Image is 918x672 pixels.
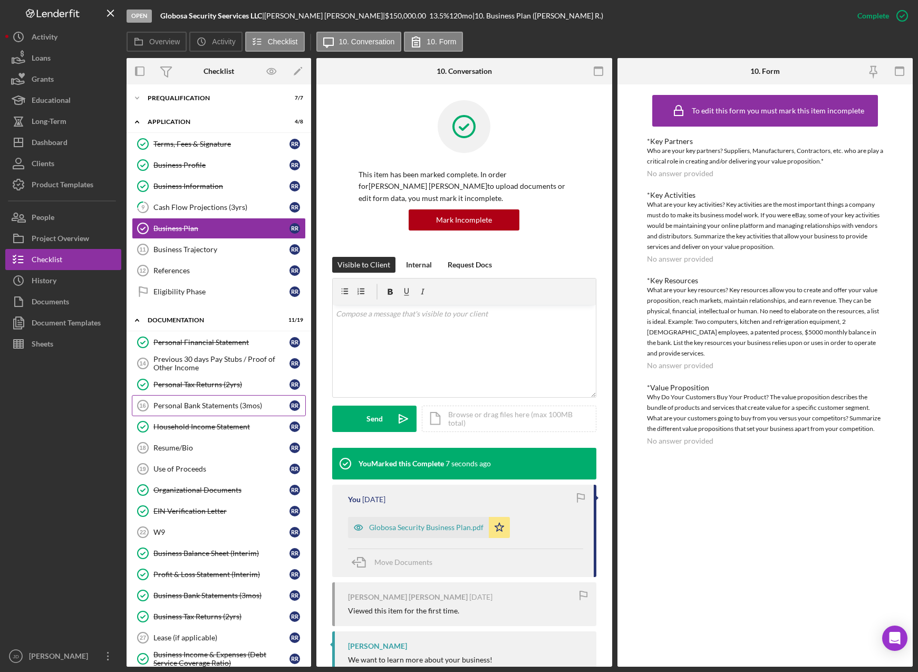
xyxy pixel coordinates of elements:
tspan: 14 [139,360,146,367]
a: Personal Financial StatementRR [132,332,306,353]
div: R R [289,358,300,369]
button: Request Docs [442,257,497,273]
div: *Value Proposition [647,383,883,392]
div: | [160,12,264,20]
a: History [5,270,121,291]
div: Product Templates [32,174,93,198]
button: Dashboard [5,132,121,153]
div: Complete [857,5,889,26]
div: Request Docs [448,257,492,273]
a: 16Personal Bank Statements (3mos)RR [132,395,306,416]
div: What are your key resources? Key resources allow you to create and offer your value proposition, ... [647,285,883,359]
button: Activity [5,26,121,47]
tspan: 19 [139,466,146,472]
div: Previous 30 days Pay Stubs / Proof of Other Income [153,355,289,372]
button: Educational [5,90,121,111]
div: [PERSON_NAME] [348,642,407,650]
div: Who are your key partners? Suppliers, Manufacturers, Contractors, etc. who are play a critical ro... [647,146,883,167]
button: Complete [847,5,913,26]
label: Overview [149,37,180,46]
div: You [348,495,361,504]
div: Personal Tax Returns (2yrs) [153,380,289,389]
div: R R [289,337,300,348]
div: 120 mo [449,12,472,20]
label: Checklist [268,37,298,46]
div: R R [289,527,300,537]
div: Cash Flow Projections (3yrs) [153,203,289,212]
text: JD [13,654,19,659]
button: Project Overview [5,228,121,249]
button: Sheets [5,333,121,354]
div: Long-Term [32,111,66,135]
div: *Key Resources [647,276,883,285]
a: Business Balance Sheet (Interim)RR [132,543,306,564]
a: Organizational DocumentsRR [132,479,306,501]
div: R R [289,506,300,516]
div: 13.5 % [429,12,449,20]
tspan: 9 [141,204,145,210]
div: $150,000.00 [385,12,429,20]
div: 11 / 19 [284,317,303,323]
div: Project Overview [32,228,89,252]
button: People [5,207,121,228]
div: Use of Proceeds [153,465,289,473]
tspan: 27 [140,635,146,641]
a: Clients [5,153,121,174]
div: R R [289,632,300,643]
div: Open [127,9,152,23]
div: History [32,270,56,294]
a: 11Business TrajectoryRR [132,239,306,260]
div: Checklist [32,249,62,273]
div: Educational [32,90,71,113]
p: This item has been marked complete. In order for [PERSON_NAME] [PERSON_NAME] to upload documents ... [359,169,570,204]
div: People [32,207,54,231]
button: Globosa Security Business Plan.pdf [348,517,510,538]
div: [PERSON_NAME] [26,646,95,669]
div: No answer provided [647,361,713,370]
tspan: 12 [139,267,146,274]
div: Business Information [153,182,289,190]
div: W9 [153,528,289,536]
div: Documentation [148,317,277,323]
button: 10. Conversation [316,32,402,52]
a: Business ProfileRR [132,155,306,176]
b: Globosa Security Seervices LLC [160,11,262,20]
button: Document Templates [5,312,121,333]
div: Activity [32,26,57,50]
div: Business Profile [153,161,289,169]
div: Business Plan [153,224,289,233]
div: R R [289,181,300,191]
div: Prequalification [148,95,277,101]
div: Grants [32,69,54,92]
button: Send [332,406,417,432]
time: 2025-06-19 09:46 [469,593,492,601]
div: Business Income & Expenses (Debt Service Coverage Ratio) [153,650,289,667]
a: Business Income & Expenses (Debt Service Coverage Ratio)RR [132,648,306,669]
div: Send [366,406,383,432]
a: 12ReferencesRR [132,260,306,281]
button: 10. Form [404,32,463,52]
a: Personal Tax Returns (2yrs)RR [132,374,306,395]
a: EIN Verification LetterRR [132,501,306,522]
div: R R [289,590,300,601]
div: Checklist [204,67,234,75]
div: Personal Financial Statement [153,338,289,347]
a: Profit & Loss Statement (Interim)RR [132,564,306,585]
div: Why Do Your Customers Buy Your Product? The value proposition describes the bundle of products an... [647,392,883,434]
button: Mark Incomplete [409,209,519,231]
div: Organizational Documents [153,486,289,494]
div: No answer provided [647,169,713,178]
div: Viewed this item for the first time. [348,607,459,615]
div: No answer provided [647,255,713,263]
div: No answer provided [647,437,713,445]
div: 4 / 8 [284,119,303,125]
div: To edit this form you must mark this item incomplete [692,107,864,115]
a: 19Use of ProceedsRR [132,458,306,479]
div: Sheets [32,333,53,357]
button: Move Documents [348,549,443,575]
